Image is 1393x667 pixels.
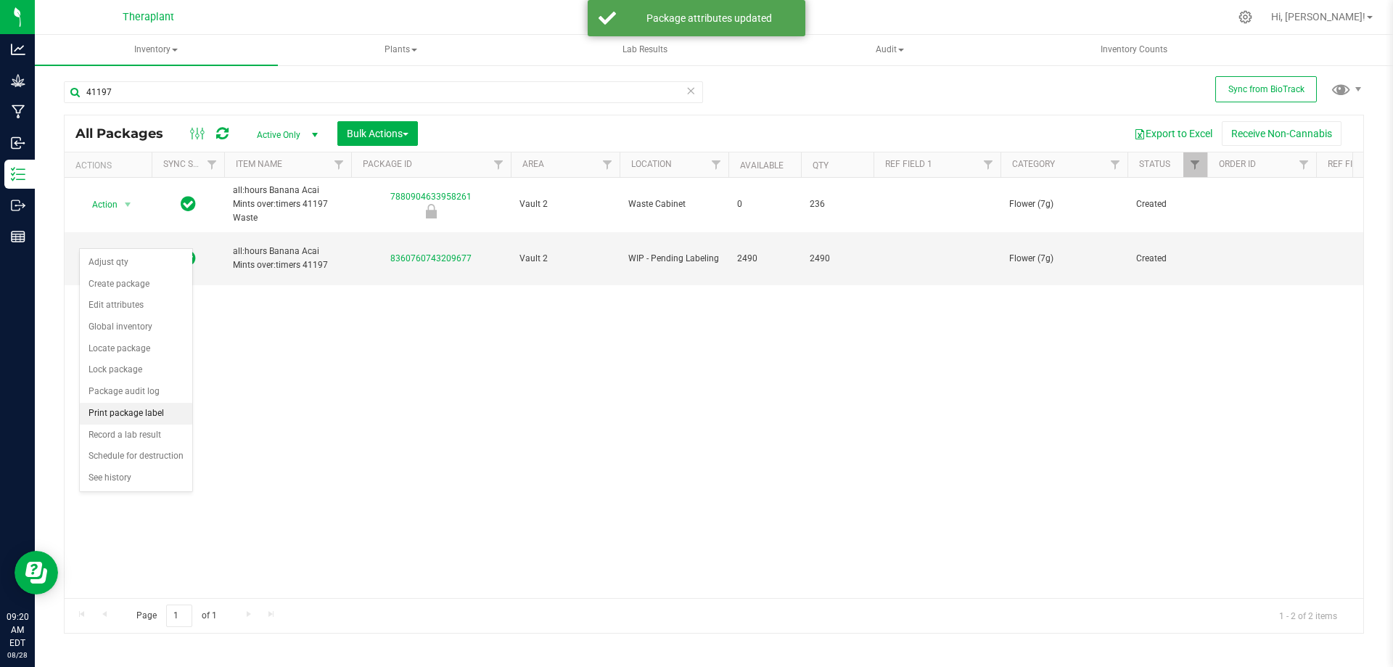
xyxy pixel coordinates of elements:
span: Audit [769,36,1011,65]
span: All Packages [75,126,178,142]
li: Create package [80,274,192,295]
span: Flower (7g) [1009,197,1119,211]
a: Filter [977,152,1000,177]
inline-svg: Inbound [11,136,25,150]
span: Plants [280,36,522,65]
a: Available [740,160,784,171]
span: Hi, [PERSON_NAME]! [1271,11,1365,22]
inline-svg: Outbound [11,198,25,213]
a: Sync Status [163,159,219,169]
span: 0 [737,197,792,211]
a: Item Name [236,159,282,169]
a: Inventory Counts [1013,35,1256,65]
iframe: Resource center [15,551,58,594]
span: WIP - Pending Labeling [628,252,720,266]
span: Waste Cabinet [628,197,720,211]
li: Print package label [80,403,192,425]
p: 08/28 [7,650,28,660]
span: Created [1136,197,1199,211]
span: 2490 [737,252,792,266]
inline-svg: Grow [11,73,25,88]
a: Filter [487,152,511,177]
span: Theraplant [123,11,174,23]
span: Clear [686,81,696,100]
input: Search Package ID, Item Name, SKU, Lot or Part Number... [64,81,703,103]
button: Receive Non-Cannabis [1222,121,1341,146]
a: Filter [704,152,728,177]
span: 2490 [810,252,865,266]
a: Filter [200,152,224,177]
span: Inventory Counts [1081,44,1187,56]
li: Edit attributes [80,295,192,316]
span: Lab Results [603,44,687,56]
a: Package ID [363,159,412,169]
div: Package attributes updated [624,11,794,25]
a: Filter [1292,152,1316,177]
inline-svg: Inventory [11,167,25,181]
a: Inventory [35,35,278,65]
li: Schedule for destruction [80,446,192,467]
span: Vault 2 [519,252,611,266]
a: Category [1012,159,1055,169]
button: Sync from BioTrack [1215,76,1317,102]
a: Ref Field 1 [885,159,932,169]
li: Record a lab result [80,425,192,446]
a: Location [631,159,672,169]
a: Area [522,159,544,169]
div: Actions [75,160,146,171]
a: Order Id [1219,159,1256,169]
inline-svg: Manufacturing [11,105,25,119]
span: all:hours Banana Acai Mints over:timers 41197 Waste [233,184,342,226]
span: Bulk Actions [347,128,408,139]
a: Filter [1183,152,1207,177]
input: 1 [166,605,192,627]
span: select [119,195,137,215]
li: Adjust qty [80,252,192,274]
a: Lab Results [524,35,767,65]
div: Manage settings [1236,10,1254,24]
a: Filter [596,152,620,177]
span: Sync from BioTrack [1228,84,1304,94]
a: Status [1139,159,1170,169]
a: Plants [279,35,522,65]
a: Qty [813,160,829,171]
a: Ref Field 2 [1328,159,1375,169]
span: Vault 2 [519,197,611,211]
li: Global inventory [80,316,192,338]
span: all:hours Banana Acai Mints over:timers 41197 [233,245,342,272]
button: Export to Excel [1125,121,1222,146]
button: Bulk Actions [337,121,418,146]
li: Locate package [80,338,192,360]
a: 7880904633958261 [390,192,472,202]
div: Newly Received [349,204,513,218]
li: Package audit log [80,381,192,403]
li: Lock package [80,359,192,381]
span: Created [1136,252,1199,266]
p: 09:20 AM EDT [7,610,28,650]
span: Flower (7g) [1009,252,1119,266]
inline-svg: Analytics [11,42,25,57]
a: Audit [768,35,1011,65]
a: Filter [327,152,351,177]
span: In Sync [181,194,196,214]
a: Filter [1104,152,1127,177]
span: Page of 1 [124,605,229,627]
a: 8360760743209677 [390,253,472,263]
inline-svg: Reports [11,229,25,244]
span: 1 - 2 of 2 items [1267,605,1349,626]
span: Action [79,195,118,215]
li: See history [80,467,192,489]
span: 236 [810,197,865,211]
